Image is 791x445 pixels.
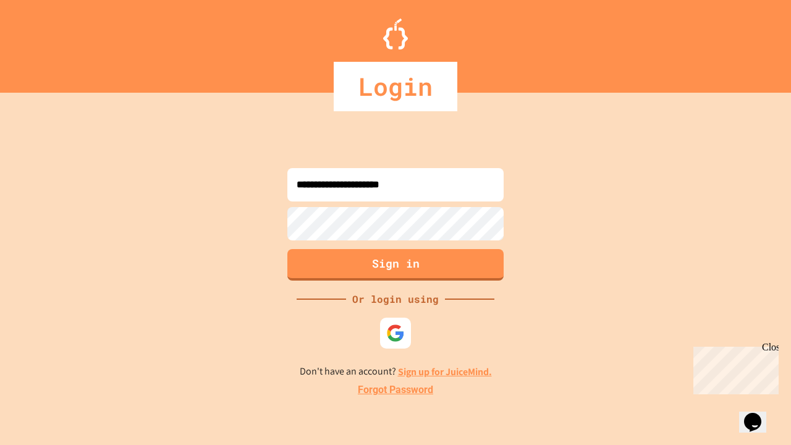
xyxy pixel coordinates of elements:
p: Don't have an account? [300,364,492,379]
iframe: chat widget [688,342,779,394]
button: Sign in [287,249,504,281]
div: Login [334,62,457,111]
iframe: chat widget [739,396,779,433]
div: Chat with us now!Close [5,5,85,78]
img: google-icon.svg [386,324,405,342]
a: Forgot Password [358,383,433,397]
div: Or login using [346,292,445,307]
img: Logo.svg [383,19,408,49]
a: Sign up for JuiceMind. [398,365,492,378]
